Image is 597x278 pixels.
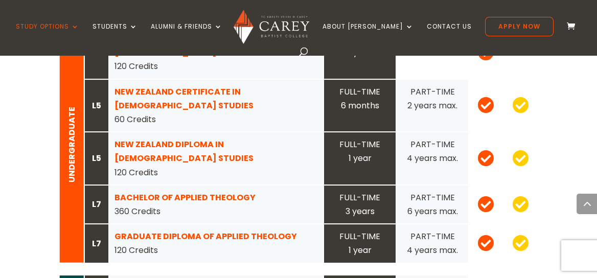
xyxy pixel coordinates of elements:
strong: L5 [92,152,101,164]
div: PART-TIME 6 years max. [402,191,463,218]
img: Carey Baptist College [234,10,309,44]
a: Study Options [16,23,79,47]
div: FULL-TIME 6 months [329,85,391,112]
a: NEW ZEALAND DIPLOMA IN [DEMOGRAPHIC_DATA] STUDIES [114,138,254,164]
a: Contact Us [427,23,472,47]
strong: UNDERGRADUATE [66,107,78,182]
div: 360 Credits [114,191,318,218]
a: GRADUATE DIPLOMA OF APPLIED THEOLOGY [114,230,297,242]
div: 60 Credits [114,85,318,127]
a: NEW ZEALAND CERTIFICATE IN [DEMOGRAPHIC_DATA] STUDIES [114,86,254,111]
a: BACHELOR OF APPLIED THEOLOGY [114,192,256,203]
div: 120 Credits [114,137,318,179]
div: FULL-TIME 1 year [329,229,391,257]
div: FULL-TIME 3 years [329,191,391,218]
a: About [PERSON_NAME] [323,23,414,47]
div: PART-TIME 4 years max. [402,229,463,257]
strong: L7 [92,238,101,249]
strong: L7 [92,198,101,210]
a: Apply Now [485,17,554,36]
a: Students [93,23,137,47]
div: PART-TIME 2 years max. [402,85,463,112]
a: Alumni & Friends [151,23,222,47]
div: PART-TIME 4 years max. [402,137,463,165]
div: FULL-TIME 1 year [329,137,391,165]
div: 120 Credits [114,229,318,257]
strong: L5 [92,100,101,111]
